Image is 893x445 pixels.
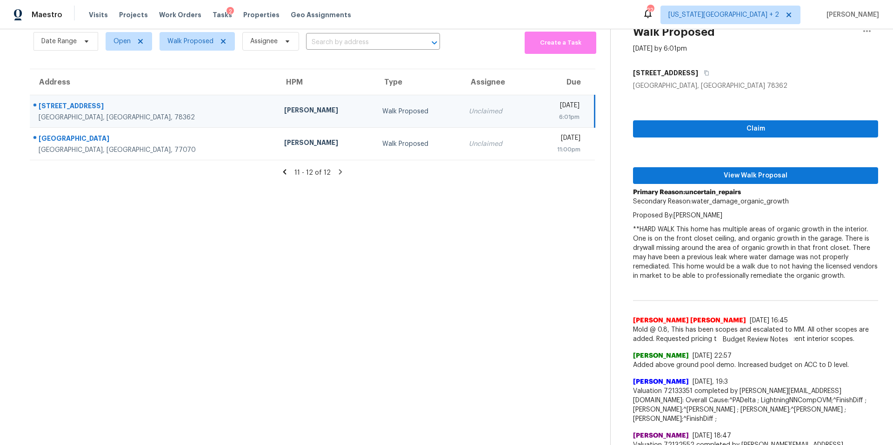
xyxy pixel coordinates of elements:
[529,38,592,48] span: Create a Task
[227,7,234,16] div: 2
[89,10,108,20] span: Visits
[39,145,269,155] div: [GEOGRAPHIC_DATA], [GEOGRAPHIC_DATA], 77070
[538,145,580,154] div: 11:00pm
[284,105,367,117] div: [PERSON_NAME]
[693,432,731,439] span: [DATE] 18:47
[375,69,462,95] th: Type
[538,133,580,145] div: [DATE]
[41,37,77,46] span: Date Range
[693,379,728,385] span: [DATE], 19:3
[633,325,878,344] span: Mold @ 0.8, This has been scopes and escalated to MM. All other scopes are added. Requested prici...
[538,101,580,112] div: [DATE]
[213,12,232,18] span: Tasks
[32,10,62,20] span: Maestro
[717,335,794,344] span: Budget Review Notes
[461,69,530,95] th: Assignee
[633,225,878,281] p: **HARD WALK This home has multiple areas of organic growth in the interior. One is on the front c...
[250,37,278,46] span: Assignee
[633,189,741,196] b: Primary Reason: uncertain_repairs
[382,139,454,149] div: Walk Proposed
[633,431,689,440] span: [PERSON_NAME]
[294,170,331,176] span: 11 - 12 of 12
[668,10,779,20] span: [US_STATE][GEOGRAPHIC_DATA] + 2
[633,386,878,424] span: Valuation 72133351 completed by [PERSON_NAME][EMAIL_ADDRESS][DOMAIN_NAME]: Overall Cause:^PADelta...
[633,44,687,53] div: [DATE] by 6:01pm
[633,198,789,205] span: Secondary Reason: water_damage_organic_growth
[525,32,596,54] button: Create a Task
[428,36,441,49] button: Open
[633,167,878,184] button: View Walk Proposal
[159,10,201,20] span: Work Orders
[119,10,148,20] span: Projects
[640,170,871,182] span: View Walk Proposal
[633,211,878,220] p: Proposed By: [PERSON_NAME]
[530,69,594,95] th: Due
[469,107,523,116] div: Unclaimed
[306,35,414,50] input: Search by address
[633,68,698,78] h5: [STREET_ADDRESS]
[698,65,711,81] button: Copy Address
[633,81,878,91] div: [GEOGRAPHIC_DATA], [GEOGRAPHIC_DATA] 78362
[39,134,269,145] div: [GEOGRAPHIC_DATA]
[167,37,213,46] span: Walk Proposed
[243,10,280,20] span: Properties
[633,27,715,37] h2: Walk Proposed
[640,123,871,135] span: Claim
[469,139,523,149] div: Unclaimed
[633,120,878,137] button: Claim
[30,69,277,95] th: Address
[39,101,269,113] div: [STREET_ADDRESS]
[693,353,732,359] span: [DATE] 22:57
[291,10,351,20] span: Geo Assignments
[633,351,689,360] span: [PERSON_NAME]
[823,10,879,20] span: [PERSON_NAME]
[633,360,878,370] span: Added above ground pool demo. Increased budget on ACC to D level.
[750,317,788,324] span: [DATE] 16:45
[39,113,269,122] div: [GEOGRAPHIC_DATA], [GEOGRAPHIC_DATA], 78362
[382,107,454,116] div: Walk Proposed
[113,37,131,46] span: Open
[633,377,689,386] span: [PERSON_NAME]
[538,112,580,122] div: 6:01pm
[277,69,375,95] th: HPM
[647,6,653,15] div: 22
[633,316,746,325] span: [PERSON_NAME] [PERSON_NAME]
[284,138,367,150] div: [PERSON_NAME]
